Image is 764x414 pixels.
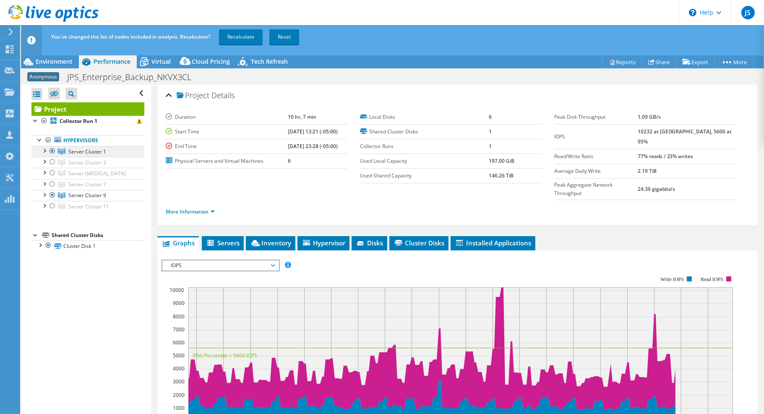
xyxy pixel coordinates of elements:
[269,29,299,44] a: Reset
[151,57,171,65] span: Virtual
[555,181,638,198] label: Peak Aggregate Network Throughput
[356,239,383,247] span: Disks
[394,239,444,247] span: Cluster Disks
[489,143,492,150] b: 1
[288,157,291,164] b: 6
[638,185,675,193] b: 24.36 gigabits/s
[52,230,144,240] div: Shared Cluster Disks
[360,113,489,121] label: Local Disks
[173,352,185,359] text: 5000
[638,128,732,145] b: 10232 at [GEOGRAPHIC_DATA], 5600 at 95%
[602,55,642,68] a: Reports
[166,128,288,136] label: Start Time
[31,201,144,212] a: Server Cluster 11
[555,133,638,141] label: IOPS
[31,179,144,190] a: Server Cluster 7
[167,260,274,271] span: IOPS
[489,113,492,120] b: 6
[68,148,106,155] span: Server Cluster 1
[302,239,345,247] span: Hypervisor
[60,117,97,125] b: Collector Run 1
[555,152,638,161] label: Read/Write Ratio
[676,55,715,68] a: Export
[660,276,684,282] text: Write IOPS
[173,391,185,398] text: 2000
[169,286,184,294] text: 10000
[177,91,209,100] span: Project
[219,29,263,44] a: Recalculate
[489,172,514,179] b: 146.26 TiB
[173,313,185,320] text: 8000
[63,73,204,82] h1: JPS_Enterprise_Backup_NKVX3CL
[173,378,185,385] text: 3000
[489,157,514,164] b: 197.00 GiB
[173,326,185,333] text: 7000
[555,113,638,121] label: Peak Disk Throughput
[173,299,185,307] text: 9000
[36,57,73,65] span: Environment
[166,113,288,121] label: Duration
[162,239,195,247] span: Graphs
[455,239,531,247] span: Installed Applications
[27,72,59,81] span: Anonymous
[166,208,215,215] a: More Information
[360,157,489,165] label: Used Local Capacity
[360,172,489,180] label: Used Shared Capacity
[638,167,657,174] b: 2.19 TiB
[251,57,288,65] span: Tech Refresh
[288,143,338,150] b: [DATE] 23:28 (-05:00)
[68,170,126,177] span: Server [MEDICAL_DATA]
[489,128,492,135] b: 1
[68,203,109,210] span: Server Cluster 11
[250,239,291,247] span: Inventory
[166,157,288,165] label: Physical Servers and Virtual Machines
[360,128,489,136] label: Shared Cluster Disks
[288,128,338,135] b: [DATE] 13:21 (-05:00)
[31,190,144,201] a: Server Cluster 9
[31,116,144,127] a: Collector Run 1
[31,146,144,157] a: Server Cluster 1
[288,113,316,120] b: 10 hr, 7 min
[211,90,235,100] span: Details
[173,404,185,411] text: 1000
[31,240,144,251] a: Cluster Disk 1
[192,57,230,65] span: Cloud Pricing
[51,33,210,40] span: You've changed the list of nodes included in analysis. Recalculate?
[94,57,130,65] span: Performance
[31,135,144,146] a: Hypervisors
[31,168,144,179] a: Server Cluster 5
[714,55,754,68] a: More
[31,102,144,116] a: Project
[206,239,240,247] span: Servers
[638,113,661,120] b: 1.09 GB/s
[638,153,694,160] b: 77% reads / 23% writes
[360,142,489,151] label: Collector Runs
[555,167,638,175] label: Average Daily Write
[173,339,185,346] text: 6000
[68,192,106,199] span: Server Cluster 9
[173,365,185,372] text: 4000
[193,352,257,359] text: 95th Percentile = 5600 IOPS
[166,142,288,151] label: End Time
[68,159,106,166] span: Server Cluster 3
[701,276,723,282] text: Read IOPS
[68,181,106,188] span: Server Cluster 7
[741,6,755,19] span: JS
[689,9,696,16] svg: \n
[31,157,144,168] a: Server Cluster 3
[642,55,676,68] a: Share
